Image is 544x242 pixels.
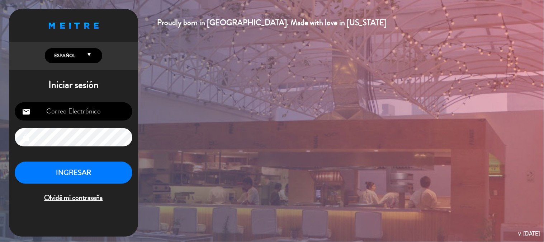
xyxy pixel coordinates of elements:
[22,107,30,116] i: email
[22,133,30,142] i: lock
[9,79,138,91] h1: Iniciar sesión
[15,102,132,121] input: Correo Electrónico
[15,162,132,184] button: INGRESAR
[519,229,540,238] div: v. [DATE]
[15,192,132,204] span: Olvidé mi contraseña
[52,52,75,59] span: Español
